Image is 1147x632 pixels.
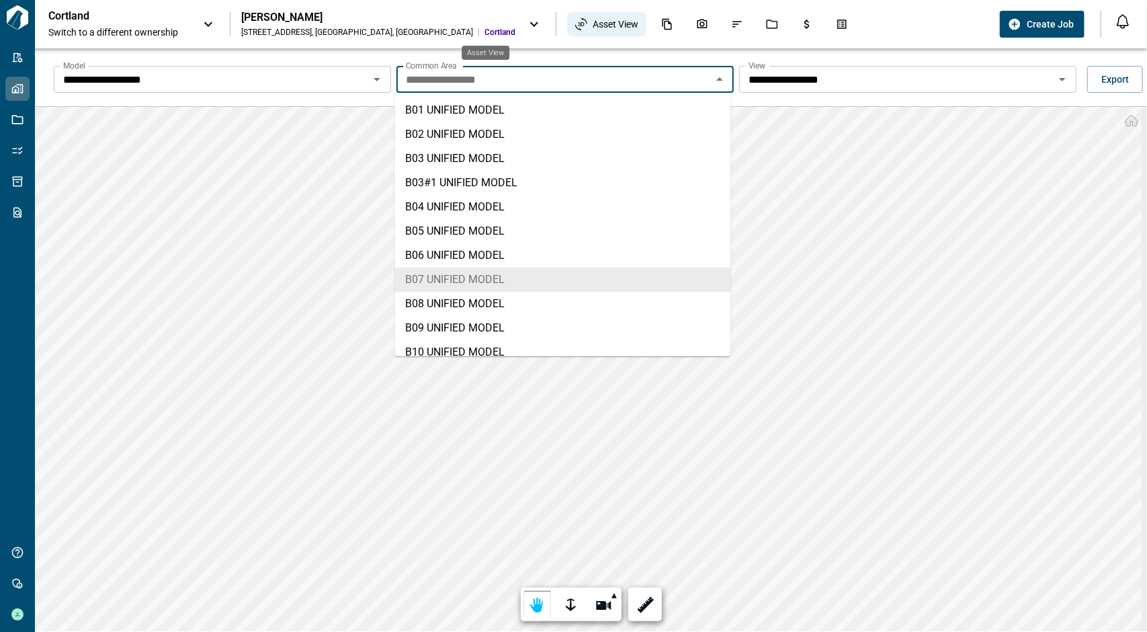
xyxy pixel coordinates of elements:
[593,17,638,31] span: Asset View
[484,27,515,38] span: Cortland
[1101,73,1129,86] span: Export
[48,26,189,39] span: Switch to a different ownership
[394,292,730,316] li: B08 UNIFIED MODEL
[1027,17,1074,31] span: Create Job
[758,13,786,36] div: Jobs
[688,13,716,36] div: Photos
[394,316,730,340] li: B09 UNIFIED MODEL
[723,13,751,36] div: Issues & Info
[394,195,730,219] li: B04 UNIFIED MODEL
[749,60,766,71] label: View
[394,340,730,364] li: B10 UNIFIED MODEL
[394,268,730,292] li: B07 UNIFIED MODEL
[394,98,730,122] li: B01 UNIFIED MODEL
[368,70,386,89] button: Open
[394,243,730,268] li: B06 UNIFIED MODEL
[1112,11,1134,32] button: Open notification feed
[828,13,856,36] div: Takeoff Center
[710,70,729,89] button: Close
[48,9,169,23] p: Cortland
[394,122,730,147] li: B02 UNIFIED MODEL
[394,147,730,171] li: B03 UNIFIED MODEL
[1053,70,1072,89] button: Open
[241,27,473,38] div: [STREET_ADDRESS] , [GEOGRAPHIC_DATA] , [GEOGRAPHIC_DATA]
[241,11,515,24] div: [PERSON_NAME]
[653,13,681,36] div: Documents
[394,219,730,243] li: B05 UNIFIED MODEL
[63,60,85,71] label: Model
[567,12,646,36] div: Asset View
[406,60,457,71] label: Common Area
[394,171,730,195] li: B03#1 UNIFIED MODEL
[793,13,821,36] div: Budgets
[1000,11,1085,38] button: Create Job
[1087,66,1143,93] button: Export
[462,46,509,60] div: Asset View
